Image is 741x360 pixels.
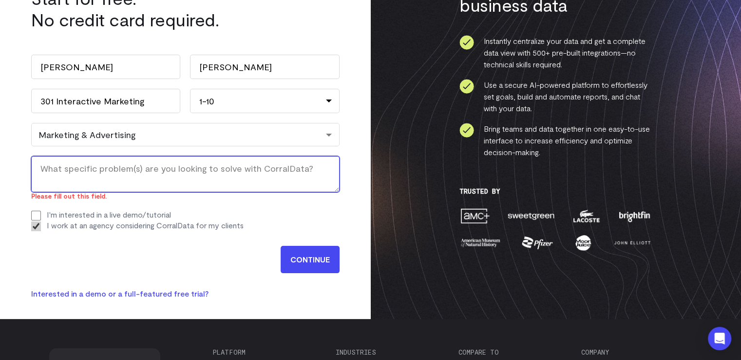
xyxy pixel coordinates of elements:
[281,246,340,273] input: CONTINUE
[31,289,209,298] a: Interested in a demo or a full-featured free trial?
[213,348,319,356] h3: Platform
[190,55,339,79] input: Last Name
[459,187,652,195] h3: Trusted By
[38,129,332,140] div: Marketing & Advertising
[47,210,171,219] label: I'm interested in a live demo/tutorial
[31,55,180,79] input: First Name
[190,89,339,113] div: 1-10
[459,79,652,114] li: Use a secure AI-powered platform to effortlessly set goals, build and automate reports, and chat ...
[336,348,442,356] h3: Industries
[31,192,340,200] div: Please fill out this field.
[459,123,652,158] li: Bring teams and data together in one easy-to-use interface to increase efficiency and optimize de...
[581,348,687,356] h3: Company
[31,89,180,113] input: Company Name
[708,327,731,350] div: Open Intercom Messenger
[459,35,652,70] li: Instantly centralize your data and get a complete data view with 500+ pre-built integrations—no t...
[458,348,565,356] h3: Compare to
[47,220,244,230] label: I work at an agency considering CorralData for my clients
